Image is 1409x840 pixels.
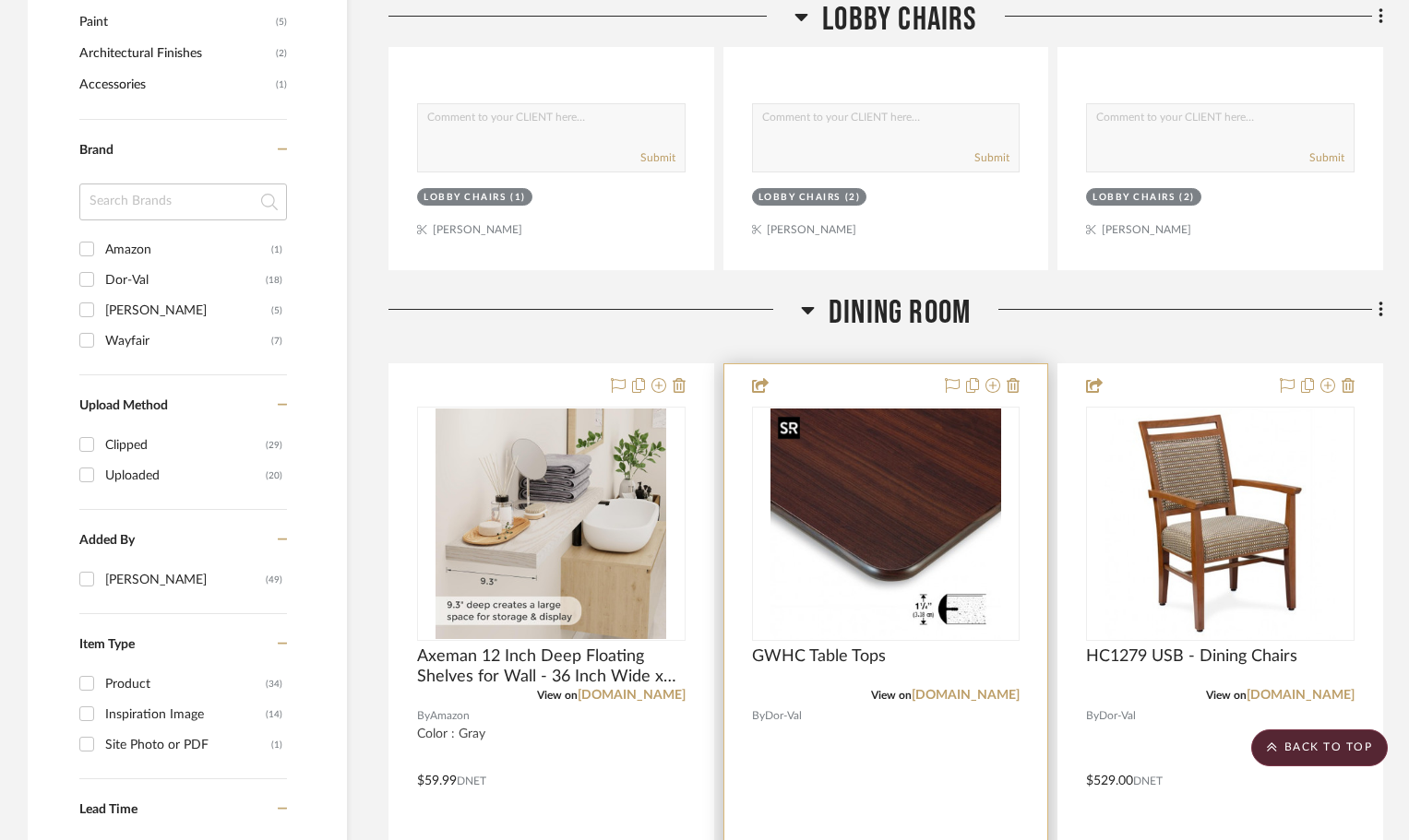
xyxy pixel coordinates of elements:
[752,707,765,725] span: By
[578,689,686,702] a: [DOMAIN_NAME]
[829,293,971,333] span: Dining Room
[105,565,266,595] div: [PERSON_NAME]
[1086,707,1099,725] span: By
[79,803,137,816] span: Lead Time
[79,534,135,547] span: Added By
[1093,191,1175,205] div: Lobby Chairs
[79,38,271,69] span: Architectural Finishes
[1086,646,1297,667] span: HC1279 USB - Dining Chairs
[1251,729,1388,766] scroll-to-top-button: BACK TO TOP
[753,408,1020,640] div: 0
[640,149,675,166] button: Submit
[276,70,287,100] span: (1)
[79,399,168,412] span: Upload Method
[266,266,282,295] div: (18)
[105,669,266,699] div: Product
[105,700,266,729] div: Inspiration Image
[1247,689,1355,702] a: [DOMAIN_NAME]
[266,461,282,491] div: (20)
[845,191,861,205] div: (2)
[537,690,578,701] span: View on
[758,191,841,205] div: Lobby Chairs
[79,638,135,651] span: Item Type
[1179,191,1195,205] div: (2)
[105,730,271,760] div: Site Photo or PDF
[276,7,287,37] span: (5)
[1087,408,1354,640] div: 0
[105,326,271,356] div: Wayfair
[871,690,912,701] span: View on
[1309,149,1344,166] button: Submit
[105,296,271,325] div: [PERSON_NAME]
[1099,707,1136,725] span: Dor-Val
[266,669,282,699] div: (34)
[266,700,282,729] div: (14)
[1206,690,1247,701] span: View on
[266,565,282,595] div: (49)
[424,191,506,205] div: Lobby Chairs
[436,408,666,639] img: Axeman 12 Inch Deep Floating Shelves for Wall - 36 Inch Wide x 12 Inch Deep Wall Shelves Set of 2...
[510,191,526,205] div: (1)
[1105,408,1336,639] img: HC1279 USB - Dining Chairs
[752,646,886,667] span: GWHC Table Tops
[271,730,282,760] div: (1)
[417,646,686,687] span: Axeman 12 Inch Deep Floating Shelves for Wall - 36 Inch Wide x 12 Inch Deep Wall Shelves Set of 2...
[417,707,430,725] span: By
[271,296,282,325] div: (5)
[430,707,470,725] span: Amazon
[105,266,266,295] div: Dor-Val
[105,431,266,460] div: Clipped
[912,689,1020,702] a: [DOMAIN_NAME]
[79,144,113,157] span: Brand
[105,235,271,265] div: Amazon
[276,39,287,68] span: (2)
[79,183,287,220] input: Search Brands
[79,6,271,38] span: Paint
[271,326,282,356] div: (7)
[271,235,282,265] div: (1)
[266,431,282,460] div: (29)
[765,707,802,725] span: Dor-Val
[105,461,266,491] div: Uploaded
[79,69,271,101] span: Accessories
[974,149,1009,166] button: Submit
[770,408,1002,639] img: GWHC Table Tops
